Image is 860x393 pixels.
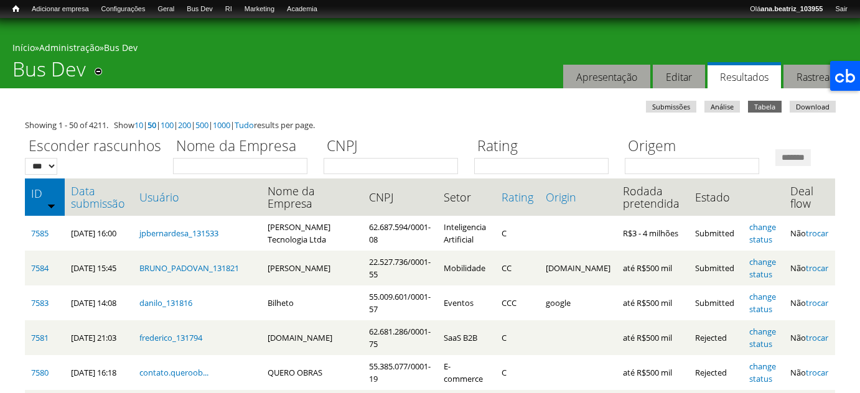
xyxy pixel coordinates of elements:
td: até R$500 mil [617,355,689,390]
a: 1000 [213,119,230,131]
a: 7584 [31,262,49,274]
th: Nome da Empresa [261,178,363,216]
td: [DOMAIN_NAME] [540,251,617,285]
label: Origem [625,136,767,158]
td: E-commerce [437,355,495,390]
strong: ana.beatriz_103955 [760,5,823,12]
a: Geral [151,3,180,16]
a: Administração [39,42,100,53]
a: Tabela [748,101,782,113]
a: ID [31,187,58,200]
td: R$3 - 4 milhões [617,216,689,251]
a: Download [790,101,836,113]
a: Academia [281,3,324,16]
td: 55.009.601/0001-57 [363,285,437,320]
a: Submissões [646,101,696,113]
td: Não [784,320,835,355]
td: CC [495,251,540,285]
td: até R$500 mil [617,320,689,355]
td: C [495,355,540,390]
td: [DATE] 16:00 [65,216,133,251]
a: change status [749,221,776,245]
label: Rating [474,136,617,158]
td: [DATE] 21:03 [65,320,133,355]
td: QUERO OBRAS [261,355,363,390]
td: Rejected [689,320,743,355]
a: Início [12,42,35,53]
th: Estado [689,178,743,216]
a: Sair [829,3,854,16]
a: 7583 [31,297,49,308]
div: » » [12,42,848,57]
a: change status [749,256,776,280]
span: Início [12,4,19,13]
a: Bus Dev [180,3,219,16]
a: 7585 [31,228,49,239]
td: [PERSON_NAME] Tecnologia Ltda [261,216,363,251]
a: danilo_131816 [139,297,192,308]
td: Submitted [689,216,743,251]
a: Oláana.beatriz_103955 [744,3,829,16]
td: 62.681.286/0001-75 [363,320,437,355]
td: até R$500 mil [617,285,689,320]
a: 500 [195,119,208,131]
th: Setor [437,178,495,216]
a: Início [6,3,26,15]
label: Esconder rascunhos [25,136,165,158]
a: Origin [546,191,610,203]
a: Data submissão [71,185,127,210]
a: Bus Dev [104,42,138,53]
td: C [495,216,540,251]
td: Eventos [437,285,495,320]
td: 55.385.077/0001-19 [363,355,437,390]
td: [DOMAIN_NAME] [261,320,363,355]
td: Não [784,355,835,390]
h1: Bus Dev [12,57,86,88]
a: 100 [161,119,174,131]
a: 50 [147,119,156,131]
td: Mobilidade [437,251,495,285]
a: Tudo [235,119,254,131]
a: 7581 [31,332,49,343]
td: [DATE] 14:08 [65,285,133,320]
td: Submitted [689,251,743,285]
a: BRUNO_PADOVAN_131821 [139,262,239,274]
td: [DATE] 16:18 [65,355,133,390]
a: jpbernardesa_131533 [139,228,218,239]
td: Não [784,216,835,251]
th: CNPJ [363,178,437,216]
td: CCC [495,285,540,320]
a: Marketing [238,3,281,16]
a: change status [749,326,776,349]
td: 62.687.594/0001-08 [363,216,437,251]
td: Não [784,285,835,320]
div: Showing 1 - 50 of 4211. Show | | | | | | results per page. [25,119,835,131]
a: trocar [806,262,828,274]
a: trocar [806,332,828,343]
label: Nome da Empresa [173,136,315,158]
a: RI [219,3,238,16]
a: Rating [502,191,533,203]
a: Adicionar empresa [26,3,95,16]
a: 7580 [31,367,49,378]
img: ordem crescente [47,201,55,210]
a: Editar [653,65,705,89]
td: [PERSON_NAME] [261,251,363,285]
td: 22.527.736/0001-55 [363,251,437,285]
a: trocar [806,367,828,378]
td: [DATE] 15:45 [65,251,133,285]
th: Rodada pretendida [617,178,689,216]
a: change status [749,291,776,315]
a: Configurações [95,3,152,16]
a: Resultados [708,62,781,89]
a: contato.queroob... [139,367,208,378]
a: trocar [806,297,828,308]
th: Deal flow [784,178,835,216]
td: Bilheto [261,285,363,320]
a: Apresentação [563,65,650,89]
a: change status [749,361,776,384]
a: 10 [134,119,143,131]
td: Inteligencia Artificial [437,216,495,251]
a: frederico_131794 [139,332,202,343]
a: Análise [704,101,740,113]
